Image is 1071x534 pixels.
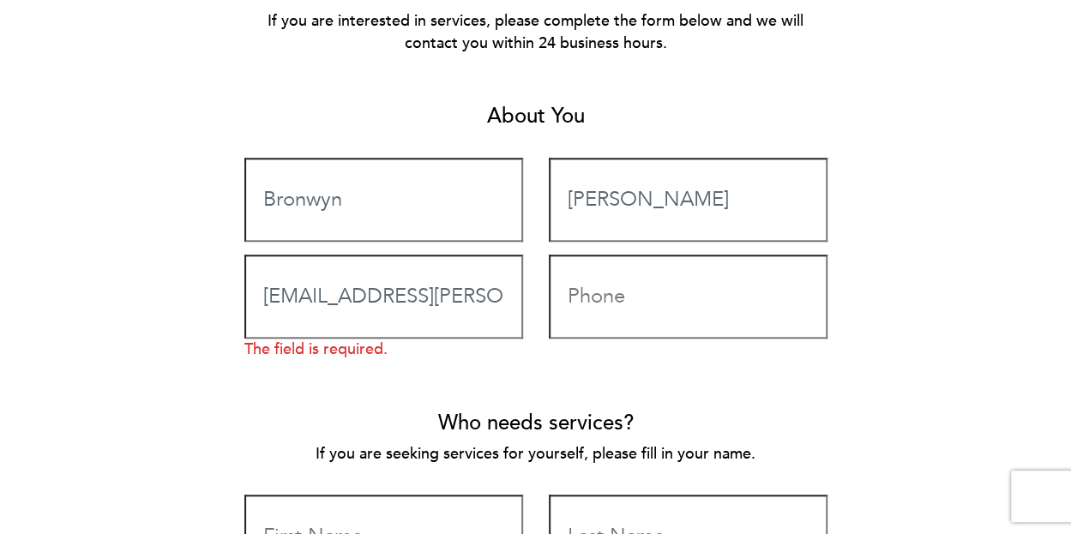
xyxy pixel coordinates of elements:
p: If you are interested in services, please complete the form below and we will contact you within ... [244,10,827,54]
input: Last Name [549,158,827,242]
p: If you are seeking services for yourself, please fill in your name. [244,443,827,465]
h3: Who needs services? [244,412,827,435]
input: Email [244,255,523,339]
input: First Name [244,158,523,242]
input: Phone [549,255,827,339]
h3: About You [244,105,827,128]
